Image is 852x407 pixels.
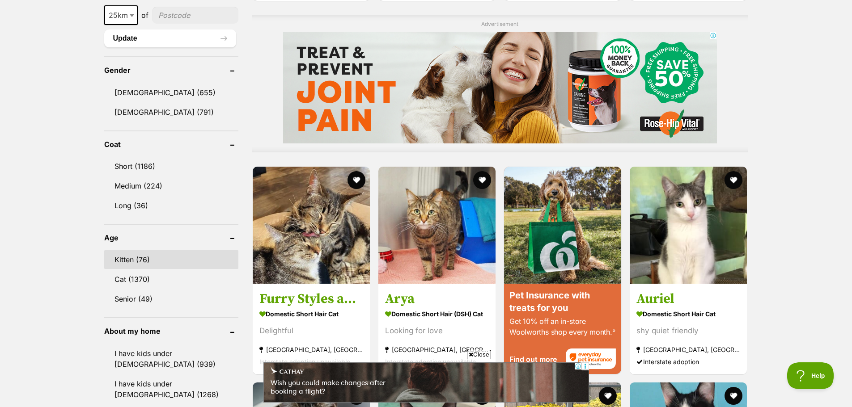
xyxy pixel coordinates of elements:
button: favourite [473,171,491,189]
h3: Arya [385,290,489,307]
iframe: Help Scout Beacon - Open [787,362,834,389]
header: Coat [104,140,238,148]
strong: [GEOGRAPHIC_DATA], [GEOGRAPHIC_DATA] [636,343,740,355]
a: [DEMOGRAPHIC_DATA] (655) [104,83,238,102]
strong: Domestic Short Hair (DSH) Cat [385,307,489,320]
header: Age [104,234,238,242]
div: Interstate adoption [636,355,740,367]
div: Delightful [259,324,363,336]
iframe: Advertisement [263,362,589,403]
input: postcode [152,7,238,24]
a: Kitten (76) [104,250,238,269]
span: 25km [104,5,138,25]
strong: [GEOGRAPHIC_DATA], [GEOGRAPHIC_DATA] [259,343,363,355]
div: Advertisement [252,15,748,152]
button: favourite [348,171,365,189]
a: Furry Styles and Zeperella Domestic Short Hair Cat Delightful [GEOGRAPHIC_DATA], [GEOGRAPHIC_DATA... [253,283,370,374]
header: About my home [104,327,238,335]
img: Furry Styles and Zeperella - Domestic Short Hair Cat [253,167,370,284]
a: Cat (1370) [104,270,238,289]
button: Update [104,29,236,47]
a: Medium (224) [104,176,238,195]
img: Arya - Domestic Short Hair (DSH) Cat [378,167,496,284]
span: 25km [105,9,137,21]
a: Short (1186) [104,157,238,176]
img: Auriel - Domestic Short Hair Cat [630,167,747,284]
div: shy quiet friendly [636,324,740,336]
div: Looking for love [385,324,489,336]
h3: Furry Styles and Zeperella [259,290,363,307]
a: I have kids under [DEMOGRAPHIC_DATA] (939) [104,344,238,373]
span: Close [467,350,491,359]
a: Senior (49) [104,290,238,308]
strong: Domestic Short Hair Cat [259,307,363,320]
button: favourite [725,171,743,189]
strong: [GEOGRAPHIC_DATA], [GEOGRAPHIC_DATA] [385,343,489,355]
button: favourite [599,387,617,405]
a: [DEMOGRAPHIC_DATA] (791) [104,103,238,122]
img: layer.png [0,0,434,112]
strong: Domestic Short Hair Cat [636,307,740,320]
span: of [141,10,148,21]
header: Gender [104,66,238,74]
span: Interstate adoption unavailable [259,357,350,365]
a: Long (36) [104,196,238,215]
h3: Auriel [636,290,740,307]
a: I have kids under [DEMOGRAPHIC_DATA] (1268) [104,374,238,404]
button: favourite [725,387,743,405]
iframe: Advertisement [283,32,717,143]
a: Arya Domestic Short Hair (DSH) Cat Looking for love [GEOGRAPHIC_DATA], [GEOGRAPHIC_DATA] Intersta... [378,283,496,374]
a: Auriel Domestic Short Hair Cat shy quiet friendly [GEOGRAPHIC_DATA], [GEOGRAPHIC_DATA] Interstate... [630,283,747,374]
